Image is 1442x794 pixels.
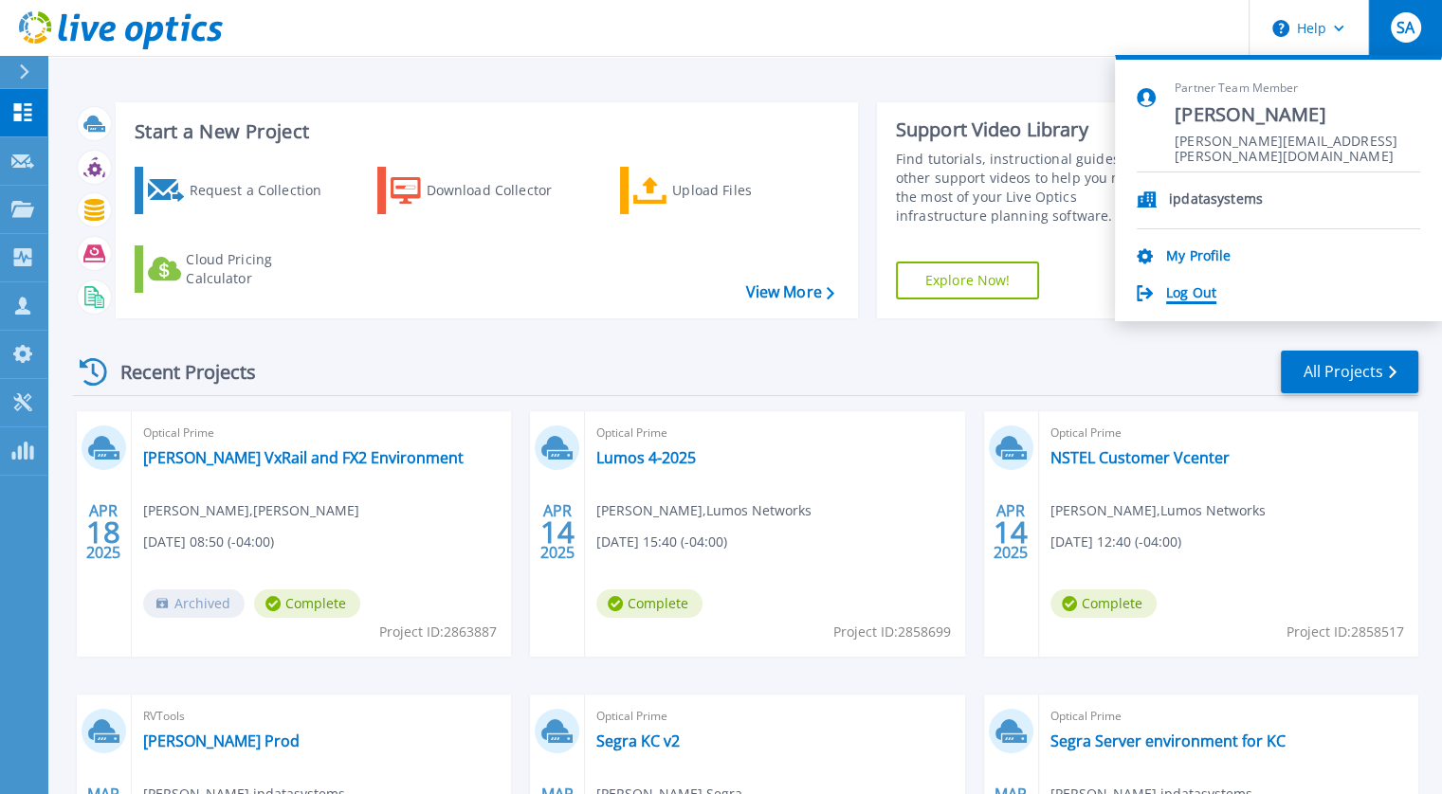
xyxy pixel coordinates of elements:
span: [PERSON_NAME] [1175,102,1420,128]
span: Project ID: 2858517 [1287,622,1404,642]
span: Complete [596,589,703,618]
div: Recent Projects [73,349,282,395]
span: Project ID: 2858699 [833,622,951,642]
span: Project ID: 2863887 [379,622,497,642]
span: Optical Prime [143,423,500,443]
div: APR 2025 [85,497,121,567]
span: [DATE] 15:40 (-04:00) [596,532,727,552]
div: APR 2025 [539,497,575,567]
span: Partner Team Member [1175,81,1420,97]
span: Archived [143,589,245,618]
span: [PERSON_NAME] , Lumos Networks [1050,500,1266,521]
div: Find tutorials, instructional guides and other support videos to help you make the most of your L... [896,150,1168,226]
div: Support Video Library [896,117,1168,142]
a: View More [745,283,833,301]
span: Complete [1050,589,1157,618]
a: All Projects [1281,351,1418,393]
div: APR 2025 [993,497,1029,567]
a: Segra Server environment for KC [1050,731,1286,750]
span: Complete [254,589,360,618]
a: Lumos 4-2025 [596,448,696,467]
span: SA [1396,20,1415,35]
div: Request a Collection [189,171,340,209]
p: ipdatasystems [1169,191,1263,209]
div: Upload Files [672,171,824,209]
a: Download Collector [377,167,589,214]
span: Optical Prime [596,423,953,443]
span: [PERSON_NAME] , [PERSON_NAME] [143,500,359,521]
span: [PERSON_NAME] , Lumos Networks [596,500,812,521]
a: [PERSON_NAME] Prod [143,731,300,750]
a: Segra KC v2 [596,731,680,750]
span: [DATE] 12:40 (-04:00) [1050,532,1181,552]
div: Download Collector [427,171,578,209]
div: Cloud Pricing Calculator [186,250,338,288]
span: 14 [540,524,575,540]
a: [PERSON_NAME] VxRail and FX2 Environment [143,448,464,467]
h3: Start a New Project [135,121,833,142]
span: Optical Prime [1050,423,1407,443]
a: Cloud Pricing Calculator [135,245,346,293]
span: Optical Prime [596,706,953,727]
span: Optical Prime [1050,706,1407,727]
a: Request a Collection [135,167,346,214]
a: My Profile [1166,248,1231,266]
span: [PERSON_NAME][EMAIL_ADDRESS][PERSON_NAME][DOMAIN_NAME] [1175,134,1420,152]
a: NSTEL Customer Vcenter [1050,448,1230,467]
a: Upload Files [620,167,831,214]
span: 18 [86,524,120,540]
span: [DATE] 08:50 (-04:00) [143,532,274,552]
a: Log Out [1166,285,1216,303]
span: RVTools [143,706,500,727]
span: 14 [994,524,1028,540]
a: Explore Now! [896,262,1040,299]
